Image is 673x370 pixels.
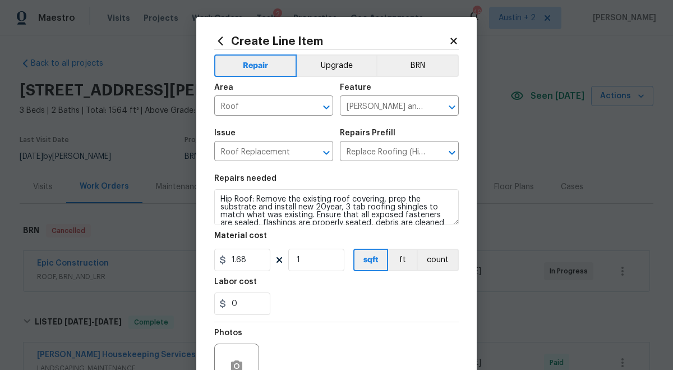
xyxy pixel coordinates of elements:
button: BRN [376,54,459,77]
h5: Photos [214,329,242,337]
button: Open [319,145,334,161]
button: ft [388,249,417,271]
h5: Material cost [214,232,267,240]
h5: Repairs Prefill [340,129,395,137]
h5: Labor cost [214,278,257,286]
h2: Create Line Item [214,35,449,47]
button: Upgrade [297,54,377,77]
button: count [417,249,459,271]
button: Open [444,99,460,115]
h5: Area [214,84,233,92]
h5: Repairs needed [214,175,276,182]
textarea: Hip Roof: Remove the existing roof covering, prep the substrate and install new 20year, 3 tab roo... [214,189,459,225]
h5: Feature [340,84,371,92]
button: Open [444,145,460,161]
h5: Issue [214,129,236,137]
button: Open [319,99,334,115]
button: Repair [214,54,297,77]
button: sqft [353,249,388,271]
